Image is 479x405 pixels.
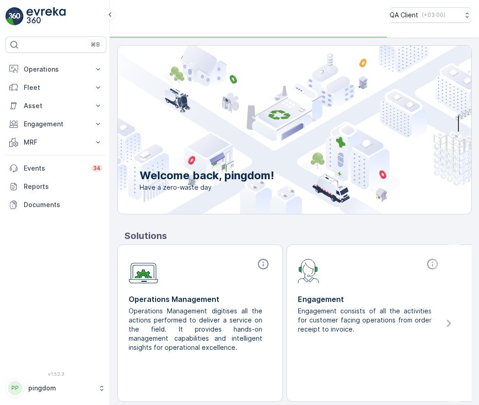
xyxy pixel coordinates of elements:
button: Operations [5,60,106,78]
img: logo_light-DOdMpM7g.png [26,7,66,26]
p: Operations Management [129,294,271,305]
button: Fleet [5,78,106,97]
p: 34 [93,165,101,172]
button: MRF [5,133,106,151]
p: Solutions [125,229,472,243]
a: Reports [5,177,106,196]
p: Operations [24,65,88,74]
button: QA Client(+03:00) [390,7,472,23]
button: Engagement [5,115,106,133]
p: QA Client [390,10,418,20]
span: Have a zero-waste day [140,183,274,192]
a: Events34 [5,159,106,177]
img: module-icon [129,258,158,284]
p: Fleet [24,83,88,92]
img: module-icon [298,258,319,283]
p: Operations Management digitises all the actions performed to deliver a service on the field. It p... [129,306,264,352]
p: Reports [24,182,103,191]
p: pingdom [28,384,94,393]
p: ⌘B [91,41,100,48]
a: Documents [5,196,106,214]
p: Events [24,164,86,173]
p: Engagement consists of all the activities for customer facing operations from order receipt to in... [298,306,433,334]
button: PPpingdom [5,379,106,398]
p: Welcome back, pingdom! [140,168,274,183]
img: city illustration [77,46,471,214]
p: Documents [24,200,103,209]
p: Engagement [24,119,88,129]
p: Asset [24,101,88,110]
img: logo [5,7,24,26]
span: v 1.52.3 [5,371,106,377]
p: ( +03:00 ) [422,11,445,19]
p: MRF [24,138,88,147]
div: PP [8,381,22,395]
p: Engagement [298,294,441,305]
button: Asset [5,97,106,115]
